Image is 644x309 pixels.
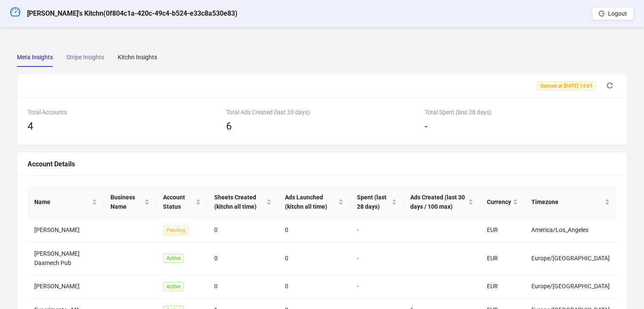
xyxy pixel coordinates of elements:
[285,193,337,211] span: Ads Launched (kitchn all time)
[163,193,194,211] span: Account Status
[425,119,428,135] span: -
[525,218,616,242] td: America/Los_Angeles
[599,11,605,17] span: logout
[163,226,189,235] span: Pending
[608,10,627,17] span: Logout
[278,242,350,275] td: 0
[207,242,278,275] td: 0
[207,275,278,298] td: 0
[592,7,634,20] button: Logout
[278,186,350,218] th: Ads Launched (kitchn all time)
[480,218,525,242] td: EUR
[28,242,104,275] td: [PERSON_NAME] Daamech Pub
[278,275,350,298] td: 0
[350,186,404,218] th: Spent (last 28 days)
[480,242,525,275] td: EUR
[480,186,525,218] th: Currency
[28,159,616,169] div: Account Details
[525,242,616,275] td: Europe/[GEOGRAPHIC_DATA]
[525,186,616,218] th: Timezone
[607,83,613,88] span: reload
[10,7,20,17] span: dashboard
[28,120,33,132] span: 4
[34,197,90,207] span: Name
[17,52,53,62] div: Meta Insights
[104,186,157,218] th: Business Name
[27,8,238,19] h5: [PERSON_NAME]'s Kitchn ( 0f804c1a-420c-49c4-b524-e33c8a530e83 )
[226,108,418,117] div: Total Ads Created (last 30 days)
[357,193,390,211] span: Spent (last 28 days)
[28,186,104,218] th: Name
[425,108,616,117] div: Total Spent (last 28 days)
[350,275,404,298] td: -
[207,218,278,242] td: 0
[480,275,525,298] td: EUR
[214,193,265,211] span: Sheets Created (kitchn all time)
[28,108,219,117] div: Total Accounts
[404,186,480,218] th: Ads Created (last 30 days / 100 max)
[111,193,143,211] span: Business Name
[163,254,184,263] span: Active
[531,197,603,207] span: Timezone
[487,197,511,207] span: Currency
[207,186,278,218] th: Sheets Created (kitchn all time)
[350,218,404,242] td: -
[118,52,157,62] div: Kitchn Insights
[28,275,104,298] td: [PERSON_NAME]
[163,282,184,291] span: Active
[525,275,616,298] td: Europe/[GEOGRAPHIC_DATA]
[226,120,232,132] span: 6
[28,218,104,242] td: [PERSON_NAME]
[537,81,596,91] span: Synced at [DATE] 14:01
[350,242,404,275] td: -
[66,52,104,62] div: Stripe Insights
[278,218,350,242] td: 0
[156,186,207,218] th: Account Status
[410,193,467,211] span: Ads Created (last 30 days / 100 max)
